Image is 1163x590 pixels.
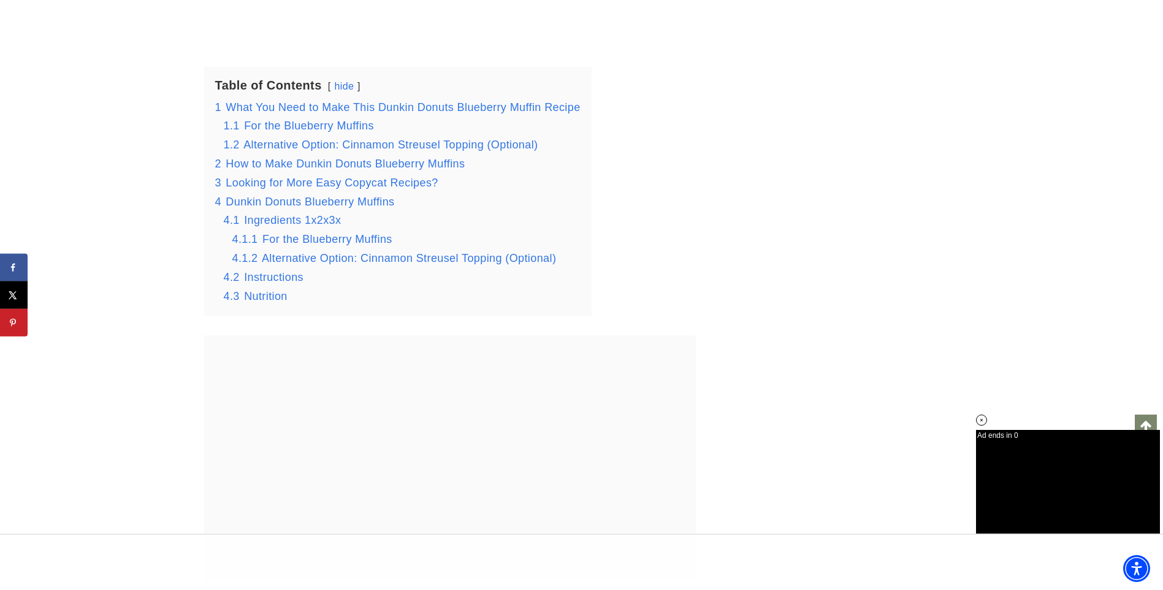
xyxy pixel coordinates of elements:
a: 1.1 For the Blueberry Muffins [224,120,374,132]
a: 1 What You Need to Make This Dunkin Donuts Blueberry Muffin Recipe [215,101,581,113]
span: 4.1 [224,214,240,226]
a: Scroll to top [1135,415,1157,437]
span: 3 [215,177,221,189]
a: 1.2 Alternative Option: Cinnamon Streusel Topping (Optional) [224,139,538,151]
a: 2 How to Make Dunkin Donuts Blueberry Muffins [215,158,465,170]
span: For the Blueberry Muffins [244,120,374,132]
a: 3 Looking for More Easy Copycat Recipes? [215,177,438,189]
a: hide [334,81,354,91]
b: Table of Contents [215,79,322,92]
span: What You Need to Make This Dunkin Donuts Blueberry Muffin Recipe [226,101,580,113]
span: 2 [215,158,221,170]
div: Accessibility Menu [1123,555,1150,582]
span: Instructions [244,271,303,283]
span: 4.3 [224,290,240,302]
span: Dunkin Donuts Blueberry Muffins [226,196,394,208]
a: 4.2 Instructions [224,271,303,283]
iframe: Advertisement [976,430,1160,534]
span: 1 [215,101,221,113]
span: Alternative Option: Cinnamon Streusel Topping (Optional) [262,252,556,264]
span: Alternative Option: Cinnamon Streusel Topping (Optional) [243,139,538,151]
a: 4.1 Ingredients 1x2x3x [224,214,341,226]
span: Nutrition [244,290,288,302]
a: 4.1.1 For the Blueberry Muffins [232,233,392,245]
a: 4.1.2 Alternative Option: Cinnamon Streusel Topping (Optional) [232,252,557,264]
span: Looking for More Easy Copycat Recipes? [226,177,438,189]
span: How to Make Dunkin Donuts Blueberry Muffins [226,158,465,170]
span: 1.1 [224,120,240,132]
span: 4.1.2 [232,252,258,264]
a: 4 Dunkin Donuts Blueberry Muffins [215,196,395,208]
span: 4 [215,196,221,208]
span: For the Blueberry Muffins [262,233,392,245]
a: 4.3 Nutrition [224,290,288,302]
span: 1.2 [224,139,240,151]
span: Ingredients 1x2x3x [244,214,341,226]
span: 4.2 [224,271,240,283]
span: 4.1.1 [232,233,258,245]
